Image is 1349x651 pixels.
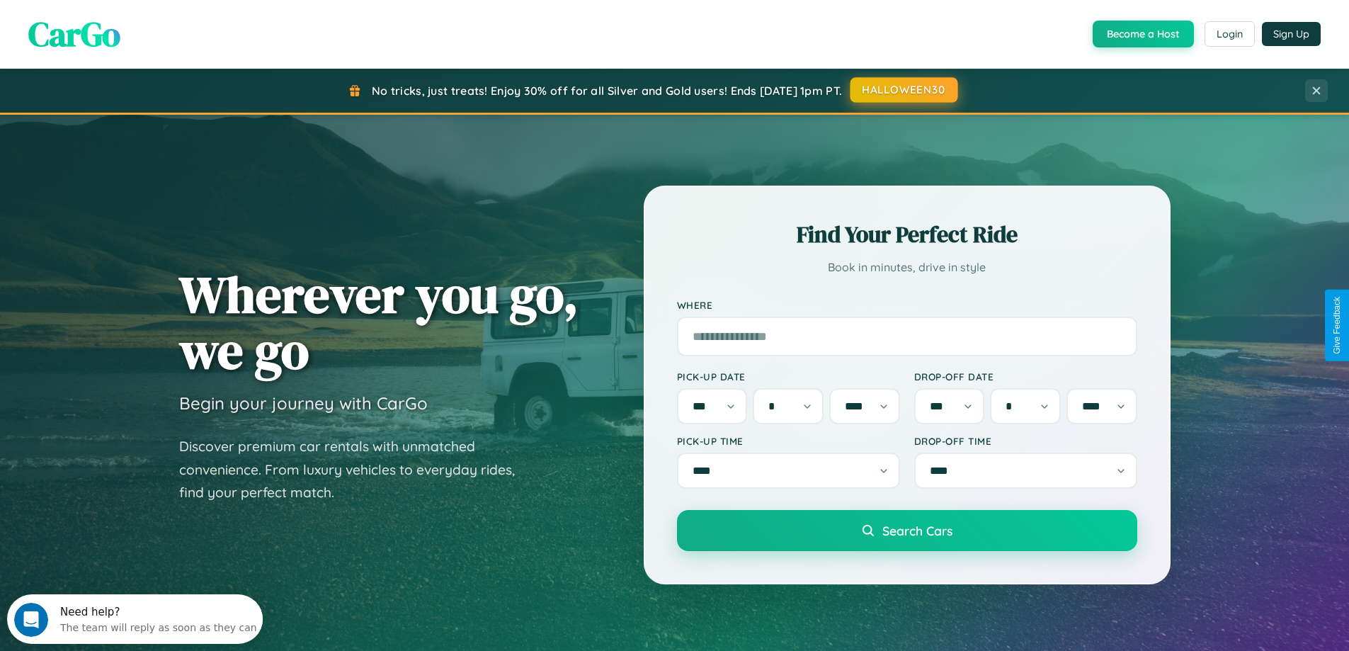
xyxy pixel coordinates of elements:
[914,370,1137,383] label: Drop-off Date
[53,12,250,23] div: Need help?
[7,594,263,644] iframe: Intercom live chat discovery launcher
[677,435,900,447] label: Pick-up Time
[1262,22,1321,46] button: Sign Up
[372,84,842,98] span: No tricks, just treats! Enjoy 30% off for all Silver and Gold users! Ends [DATE] 1pm PT.
[677,370,900,383] label: Pick-up Date
[179,435,533,504] p: Discover premium car rentals with unmatched convenience. From luxury vehicles to everyday rides, ...
[14,603,48,637] iframe: Intercom live chat
[677,510,1137,551] button: Search Cars
[53,23,250,38] div: The team will reply as soon as they can
[179,266,579,378] h1: Wherever you go, we go
[179,392,428,414] h3: Begin your journey with CarGo
[677,219,1137,250] h2: Find Your Perfect Ride
[1332,297,1342,354] div: Give Feedback
[28,11,120,57] span: CarGo
[1205,21,1255,47] button: Login
[882,523,952,538] span: Search Cars
[914,435,1137,447] label: Drop-off Time
[850,77,958,103] button: HALLOWEEN30
[677,257,1137,278] p: Book in minutes, drive in style
[6,6,263,45] div: Open Intercom Messenger
[1093,21,1194,47] button: Become a Host
[677,299,1137,311] label: Where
